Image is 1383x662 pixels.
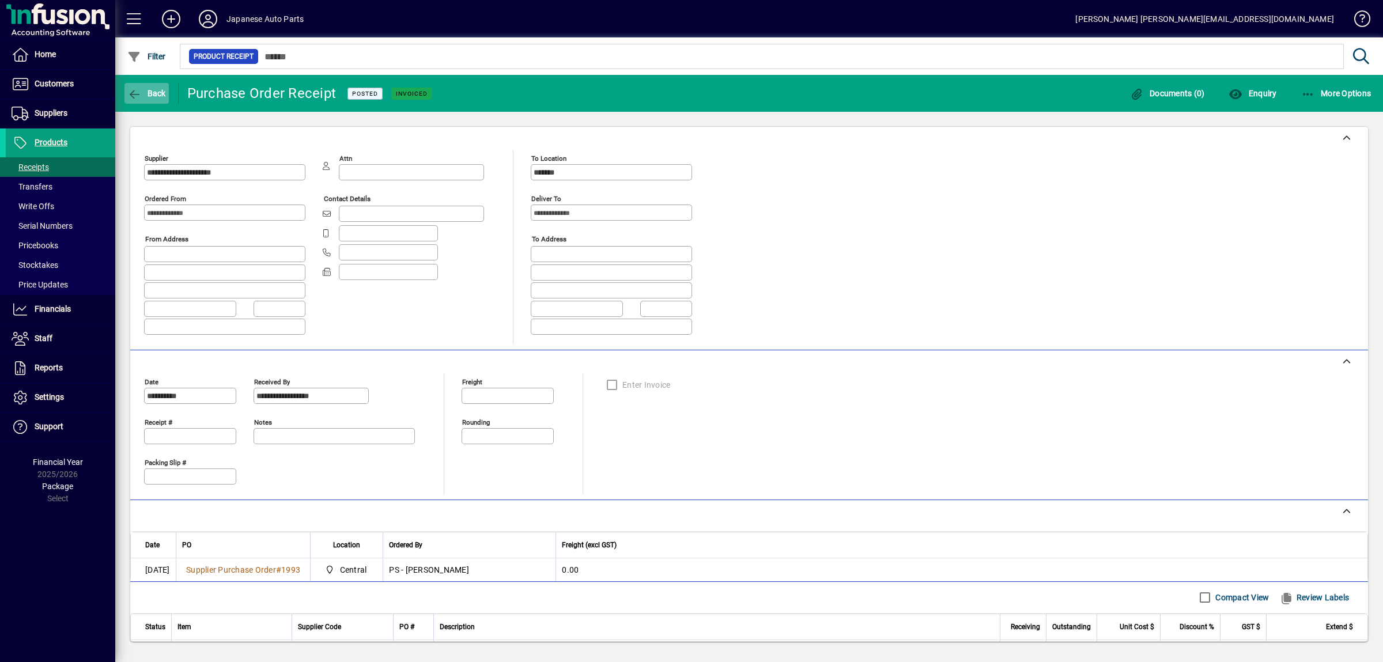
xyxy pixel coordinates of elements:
span: Back [127,89,166,98]
span: Customers [35,79,74,88]
mat-label: Deliver To [531,195,561,203]
span: Review Labels [1279,588,1349,607]
span: Suppliers [35,108,67,118]
mat-label: Receipt # [145,418,172,426]
span: 1993 [281,565,300,574]
span: Location [333,539,360,551]
mat-label: Rounding [462,418,490,426]
span: Documents (0) [1130,89,1205,98]
td: 0.00 [556,558,1367,581]
span: Ordered By [389,539,422,551]
button: Documents (0) [1127,83,1208,104]
span: More Options [1301,89,1371,98]
button: Profile [190,9,226,29]
span: PO [182,539,191,551]
span: Extend $ [1326,621,1353,633]
a: Write Offs [6,196,115,216]
span: # [276,565,281,574]
button: Review Labels [1275,587,1354,608]
mat-label: Notes [254,418,272,426]
div: Date [145,539,170,551]
td: [DATE] [131,558,176,581]
span: GST $ [1242,621,1260,633]
app-page-header-button: Back [115,83,179,104]
button: Enquiry [1226,83,1279,104]
span: Price Updates [12,280,68,289]
span: Package [42,482,73,491]
span: Financial Year [33,457,83,467]
div: Freight (excl GST) [562,539,1353,551]
span: Reports [35,363,63,372]
span: Enquiry [1229,89,1276,98]
mat-label: Attn [339,154,352,162]
span: Transfers [12,182,52,191]
button: Add [153,9,190,29]
span: Serial Numbers [12,221,73,230]
span: Financials [35,304,71,313]
mat-label: To location [531,154,566,162]
span: Products [35,138,67,147]
a: Supplier Purchase Order#1993 [182,563,304,576]
a: Financials [6,295,115,324]
div: Ordered By [389,539,550,551]
div: Japanese Auto Parts [226,10,304,28]
span: Freight (excl GST) [562,539,617,551]
button: More Options [1298,83,1374,104]
a: Transfers [6,177,115,196]
span: Write Offs [12,202,54,211]
a: Home [6,40,115,69]
div: PO [182,539,304,551]
span: Invoiced [396,90,428,97]
label: Compact View [1213,592,1269,603]
span: Discount % [1180,621,1214,633]
a: Support [6,413,115,441]
a: Pricebooks [6,236,115,255]
span: Settings [35,392,64,402]
span: Central [340,564,367,576]
span: Central [322,563,371,577]
a: Stocktakes [6,255,115,275]
a: Reports [6,354,115,383]
a: Serial Numbers [6,216,115,236]
span: Filter [127,52,166,61]
span: Outstanding [1052,621,1091,633]
span: Status [145,621,165,633]
span: Posted [352,90,378,97]
span: Home [35,50,56,59]
a: Receipts [6,157,115,177]
span: Pricebooks [12,241,58,250]
mat-label: Received by [254,377,290,385]
mat-label: Packing Slip # [145,458,186,466]
button: Back [124,83,169,104]
span: PO # [399,621,414,633]
span: Product Receipt [194,51,254,62]
a: Knowledge Base [1346,2,1369,40]
mat-label: Ordered from [145,195,186,203]
td: PS - [PERSON_NAME] [383,558,556,581]
a: Suppliers [6,99,115,128]
span: Stocktakes [12,260,58,270]
span: Date [145,539,160,551]
mat-label: Supplier [145,154,168,162]
span: Unit Cost $ [1120,621,1154,633]
span: Receipts [12,162,49,172]
span: Staff [35,334,52,343]
span: Support [35,422,63,431]
a: Customers [6,70,115,99]
span: Supplier Purchase Order [186,565,276,574]
a: Price Updates [6,275,115,294]
a: Staff [6,324,115,353]
span: Receiving [1011,621,1040,633]
mat-label: Date [145,377,158,385]
a: Settings [6,383,115,412]
button: Filter [124,46,169,67]
div: Purchase Order Receipt [187,84,337,103]
span: Description [440,621,475,633]
span: Supplier Code [298,621,341,633]
span: Item [177,621,191,633]
div: [PERSON_NAME] [PERSON_NAME][EMAIL_ADDRESS][DOMAIN_NAME] [1075,10,1334,28]
mat-label: Freight [462,377,482,385]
